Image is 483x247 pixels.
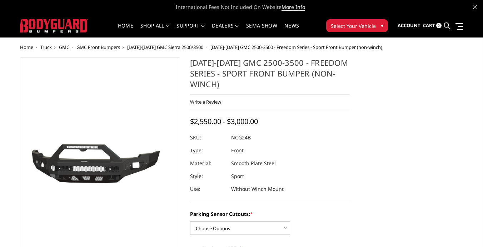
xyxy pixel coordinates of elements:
span: Account [398,22,420,29]
a: News [284,23,299,37]
label: Parking Sensor Cutouts: [190,210,350,218]
a: [DATE]-[DATE] GMC Sierra 2500/3500 [127,44,203,50]
img: BODYGUARD BUMPERS [20,19,88,32]
span: [DATE]-[DATE] GMC 2500-3500 - Freedom Series - Sport Front Bumper (non-winch) [210,44,382,50]
a: Write a Review [190,99,221,105]
span: Cart [423,22,435,29]
a: Home [118,23,133,37]
a: Truck [40,44,52,50]
a: Cart 0 [423,16,442,35]
span: Select Your Vehicle [331,22,376,30]
dt: Material: [190,157,226,170]
a: SEMA Show [246,23,277,37]
a: Home [20,44,33,50]
dd: Without Winch Mount [231,183,284,196]
dt: SKU: [190,131,226,144]
a: GMC Front Bumpers [76,44,120,50]
span: 0 [436,23,442,28]
a: More Info [282,4,305,11]
dd: Smooth Plate Steel [231,157,276,170]
dd: NCG24B [231,131,251,144]
a: GMC [59,44,69,50]
dt: Style: [190,170,226,183]
span: ▾ [381,22,383,29]
a: Support [176,23,205,37]
button: Select Your Vehicle [326,19,388,32]
span: $2,550.00 - $3,000.00 [190,117,258,126]
a: shop all [140,23,169,37]
h1: [DATE]-[DATE] GMC 2500-3500 - Freedom Series - Sport Front Bumper (non-winch) [190,57,350,95]
dt: Use: [190,183,226,196]
dd: Sport [231,170,244,183]
a: Dealers [212,23,239,37]
a: Account [398,16,420,35]
dt: Type: [190,144,226,157]
img: 2024-2025 GMC 2500-3500 - Freedom Series - Sport Front Bumper (non-winch) [22,128,178,201]
dd: Front [231,144,244,157]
